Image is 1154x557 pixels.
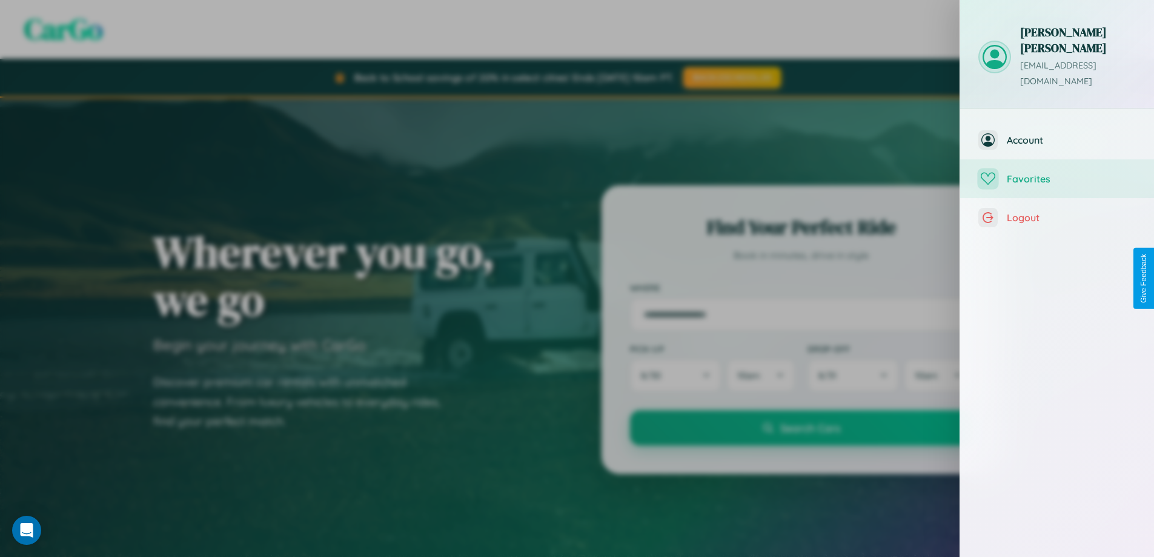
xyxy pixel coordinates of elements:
button: Account [960,121,1154,159]
span: Favorites [1007,173,1136,185]
div: Open Intercom Messenger [12,516,41,545]
button: Logout [960,198,1154,237]
span: Account [1007,134,1136,146]
p: [EMAIL_ADDRESS][DOMAIN_NAME] [1020,58,1136,90]
div: Give Feedback [1139,254,1148,303]
button: Favorites [960,159,1154,198]
h3: [PERSON_NAME] [PERSON_NAME] [1020,24,1136,56]
span: Logout [1007,212,1136,224]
